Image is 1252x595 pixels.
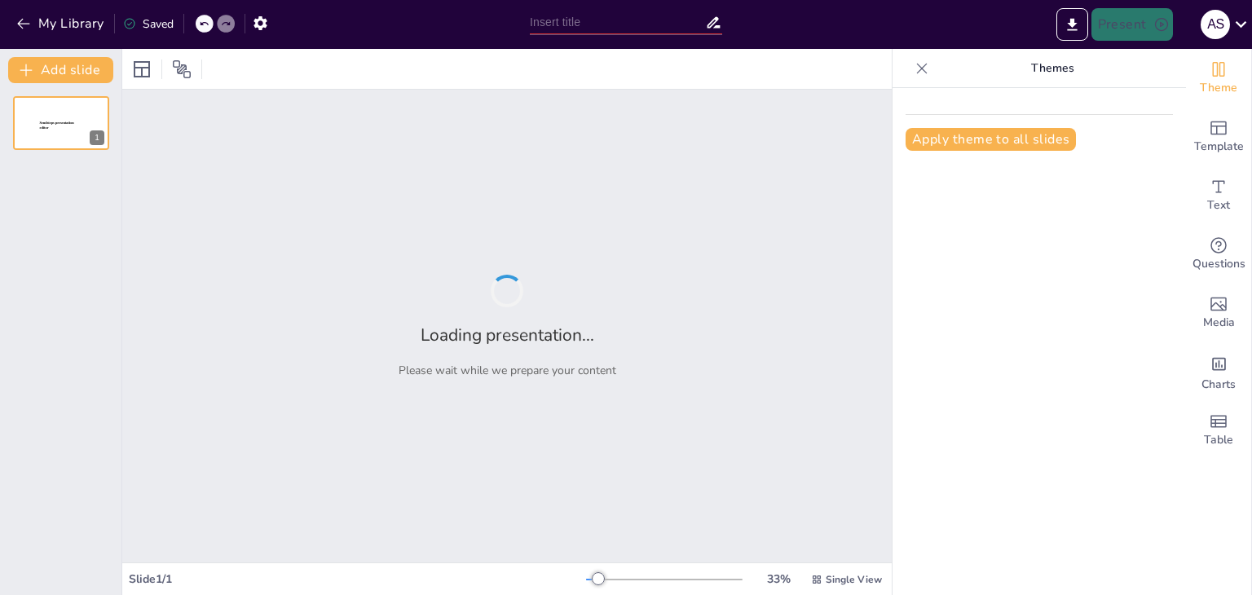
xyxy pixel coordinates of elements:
span: Text [1207,196,1230,214]
span: Theme [1200,79,1237,97]
span: Single View [826,573,882,586]
button: Add slide [8,57,113,83]
div: Add text boxes [1186,166,1251,225]
div: Add a table [1186,401,1251,460]
div: Saved [123,16,174,32]
div: 1 [13,96,109,150]
button: Export to PowerPoint [1056,8,1088,41]
div: 33 % [759,571,798,587]
div: a s [1201,10,1230,39]
button: Present [1091,8,1173,41]
div: Add images, graphics, shapes or video [1186,284,1251,342]
div: Add charts and graphs [1186,342,1251,401]
div: Add ready made slides [1186,108,1251,166]
span: Questions [1192,255,1245,273]
div: Get real-time input from your audience [1186,225,1251,284]
button: My Library [12,11,111,37]
h2: Loading presentation... [421,324,594,346]
span: Sendsteps presentation editor [40,121,74,130]
button: Apply theme to all slides [906,128,1076,151]
p: Themes [935,49,1170,88]
span: Template [1194,138,1244,156]
span: Media [1203,314,1235,332]
div: Layout [129,56,155,82]
div: Change the overall theme [1186,49,1251,108]
span: Position [172,59,192,79]
p: Please wait while we prepare your content [399,363,616,378]
span: Charts [1201,376,1236,394]
button: a s [1201,8,1230,41]
div: Slide 1 / 1 [129,571,586,587]
div: 1 [90,130,104,145]
input: Insert title [530,11,705,34]
span: Table [1204,431,1233,449]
